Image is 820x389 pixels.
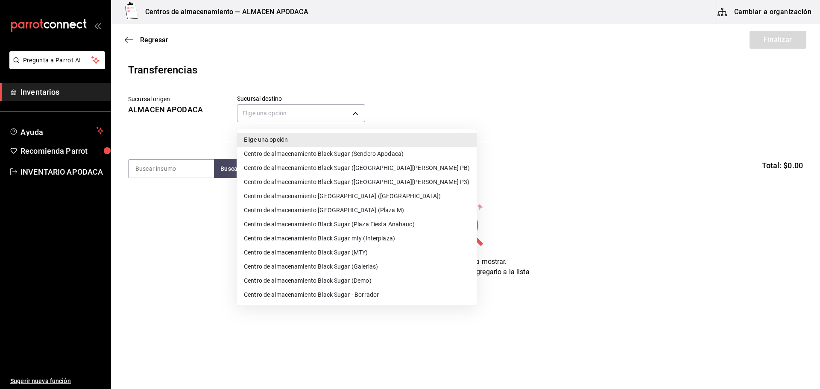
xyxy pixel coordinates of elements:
[237,274,477,288] li: Centro de almacenamiento Black Sugar (Demo)
[237,133,477,147] li: Elige una opción
[237,189,477,203] li: Centro de almacenamiento [GEOGRAPHIC_DATA] ([GEOGRAPHIC_DATA])
[237,260,477,274] li: Centro de almacenamiento Black Sugar (Galerias)
[237,161,477,175] li: Centro de almacenamiento Black Sugar ([GEOGRAPHIC_DATA][PERSON_NAME] PB)
[237,147,477,161] li: Centro de almacenamiento Black Sugar (Sendero Apodaca)
[237,175,477,189] li: Centro de almacenamiento Black Sugar ([GEOGRAPHIC_DATA][PERSON_NAME] P3)
[237,203,477,217] li: Centro de almacenamiento [GEOGRAPHIC_DATA] (Plaza M)
[237,246,477,260] li: Centro de almacenamiento Black Sugar (MTY)
[237,231,477,246] li: Centro de almacenamiento Black Sugar mty (Interplaza)
[237,217,477,231] li: Centro de almacenamiento Black Sugar (Plaza Fiesta Anahauc)
[237,288,477,302] li: Centro de almacenamiento Black Sugar - Borrador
